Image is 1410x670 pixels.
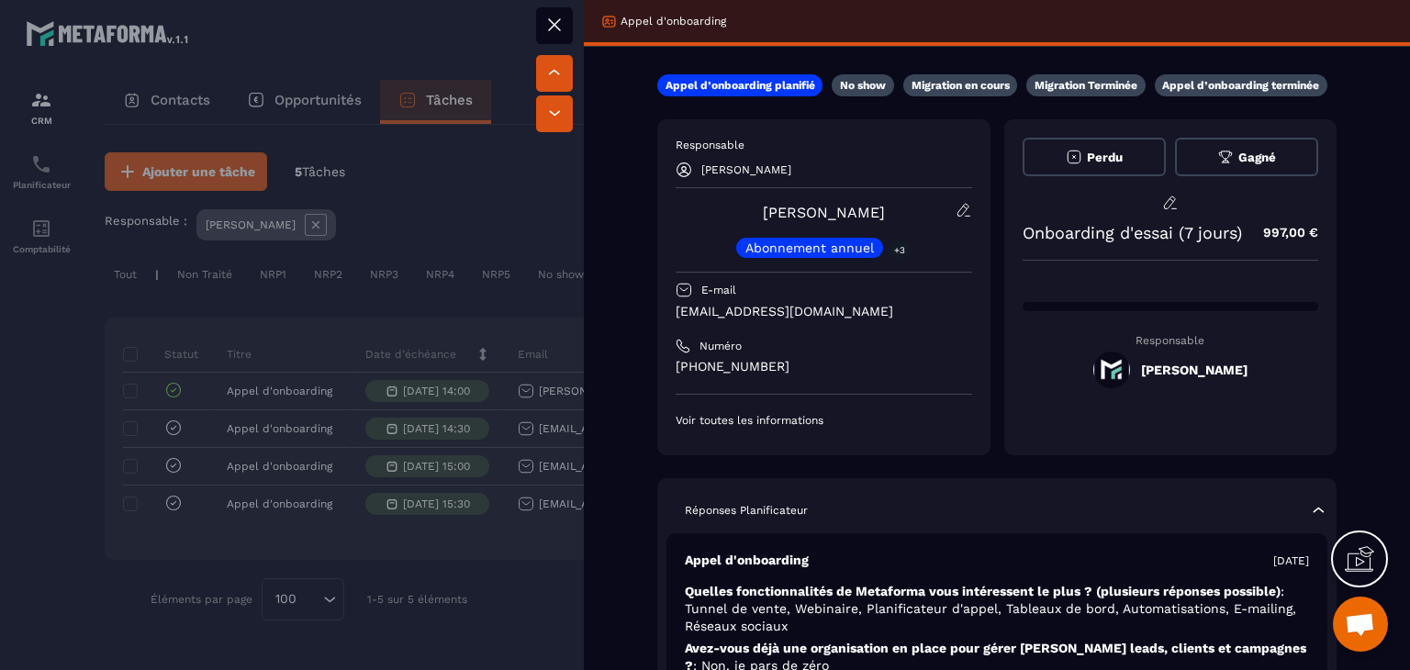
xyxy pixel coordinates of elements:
span: : Tunnel de vente, Webinaire, Planificateur d'appel, Tableaux de bord, Automatisations, E-mailing... [685,584,1296,633]
p: E-mail [701,283,736,297]
p: [PHONE_NUMBER] [676,358,972,375]
p: Onboarding d'essai (7 jours) [1023,223,1242,242]
p: Responsable [1023,334,1319,347]
p: Migration en cours [912,78,1010,93]
p: Appel d'onboarding [685,552,809,569]
p: Appel d’onboarding terminée [1162,78,1319,93]
p: Quelles fonctionnalités de Metaforma vous intéressent le plus ? (plusieurs réponses possible) [685,583,1309,635]
p: [PERSON_NAME] [701,163,791,176]
button: Gagné [1175,138,1318,176]
p: Appel d’onboarding planifié [666,78,815,93]
p: [EMAIL_ADDRESS][DOMAIN_NAME] [676,303,972,320]
a: [PERSON_NAME] [763,204,885,221]
button: Perdu [1023,138,1166,176]
p: Abonnement annuel [745,241,874,254]
h5: [PERSON_NAME] [1141,363,1248,377]
p: Voir toutes les informations [676,413,972,428]
p: +3 [888,240,912,260]
p: Migration Terminée [1035,78,1137,93]
p: Réponses Planificateur [685,503,808,518]
p: No show [840,78,886,93]
p: Appel d'onboarding [621,14,726,28]
div: Ouvrir le chat [1333,597,1388,652]
p: Responsable [676,138,972,152]
p: [DATE] [1273,553,1309,568]
p: 997,00 € [1245,215,1318,251]
span: Perdu [1087,151,1123,164]
p: Numéro [699,339,742,353]
span: Gagné [1238,151,1276,164]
